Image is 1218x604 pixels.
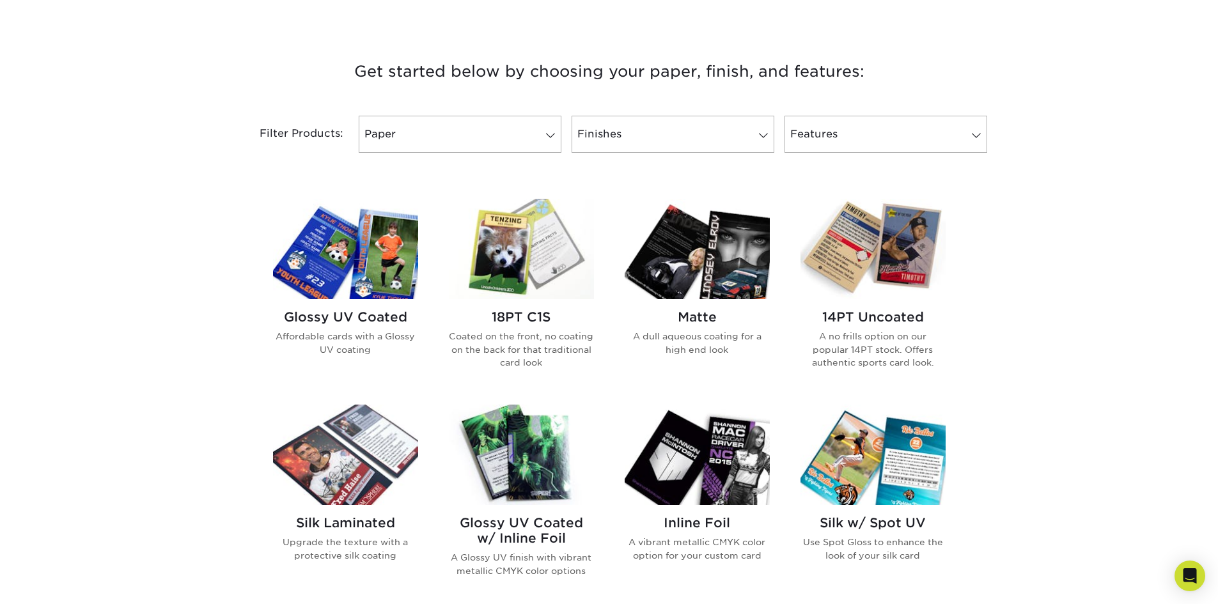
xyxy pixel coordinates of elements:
a: Glossy UV Coated Trading Cards Glossy UV Coated Affordable cards with a Glossy UV coating [273,199,418,389]
h2: Glossy UV Coated [273,309,418,325]
a: Glossy UV Coated w/ Inline Foil Trading Cards Glossy UV Coated w/ Inline Foil A Glossy UV finish ... [449,405,594,598]
p: A no frills option on our popular 14PT stock. Offers authentic sports card look. [800,330,946,369]
div: Filter Products: [226,116,354,153]
img: 14PT Uncoated Trading Cards [800,199,946,299]
p: A dull aqueous coating for a high end look [625,330,770,356]
p: A vibrant metallic CMYK color option for your custom card [625,536,770,562]
h2: Silk w/ Spot UV [800,515,946,530]
h2: Glossy UV Coated w/ Inline Foil [449,515,594,546]
p: A Glossy UV finish with vibrant metallic CMYK color options [449,551,594,577]
h2: 14PT Uncoated [800,309,946,325]
h2: 18PT C1S [449,309,594,325]
p: Affordable cards with a Glossy UV coating [273,330,418,356]
img: Glossy UV Coated Trading Cards [273,199,418,299]
a: Paper [359,116,561,153]
iframe: Google Customer Reviews [3,565,109,600]
h2: Silk Laminated [273,515,418,530]
img: Inline Foil Trading Cards [625,405,770,505]
p: Upgrade the texture with a protective silk coating [273,536,418,562]
p: Coated on the front, no coating on the back for that traditional card look [449,330,594,369]
a: Features [785,116,987,153]
img: Silk w/ Spot UV Trading Cards [800,405,946,505]
img: Matte Trading Cards [625,199,770,299]
h3: Get started below by choosing your paper, finish, and features: [235,43,983,100]
h2: Matte [625,309,770,325]
a: Finishes [572,116,774,153]
img: 18PT C1S Trading Cards [449,199,594,299]
a: Silk w/ Spot UV Trading Cards Silk w/ Spot UV Use Spot Gloss to enhance the look of your silk card [800,405,946,598]
p: Use Spot Gloss to enhance the look of your silk card [800,536,946,562]
a: Matte Trading Cards Matte A dull aqueous coating for a high end look [625,199,770,389]
a: 14PT Uncoated Trading Cards 14PT Uncoated A no frills option on our popular 14PT stock. Offers au... [800,199,946,389]
div: Open Intercom Messenger [1175,561,1205,591]
a: Inline Foil Trading Cards Inline Foil A vibrant metallic CMYK color option for your custom card [625,405,770,598]
h2: Inline Foil [625,515,770,530]
a: Silk Laminated Trading Cards Silk Laminated Upgrade the texture with a protective silk coating [273,405,418,598]
img: Silk Laminated Trading Cards [273,405,418,505]
img: Glossy UV Coated w/ Inline Foil Trading Cards [449,405,594,505]
a: 18PT C1S Trading Cards 18PT C1S Coated on the front, no coating on the back for that traditional ... [449,199,594,389]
